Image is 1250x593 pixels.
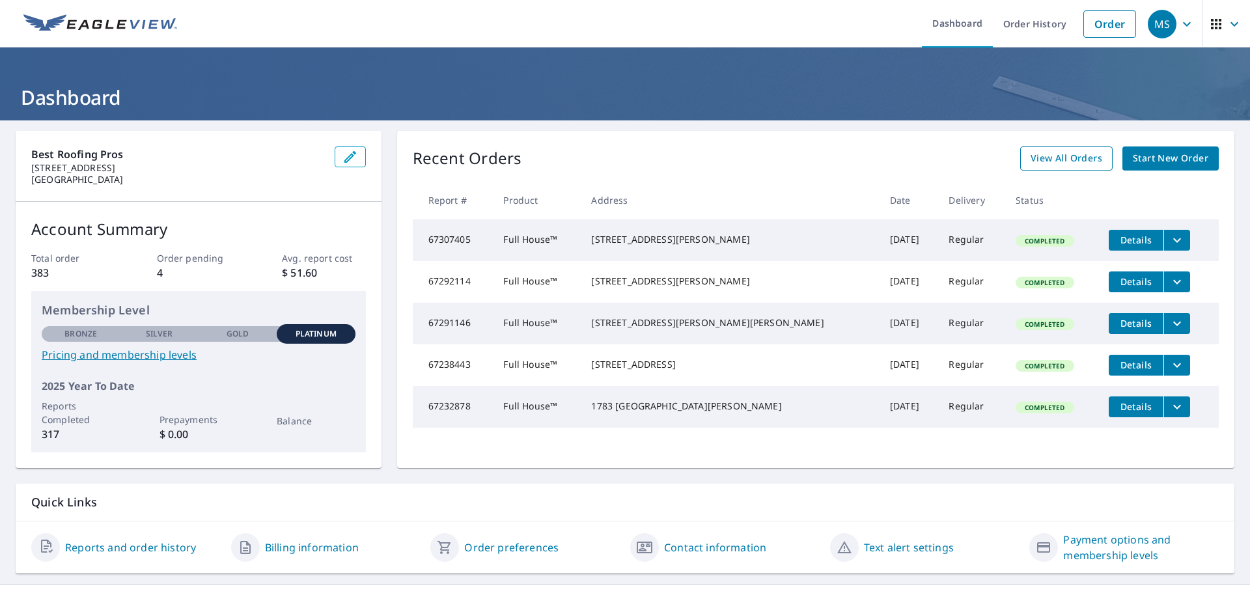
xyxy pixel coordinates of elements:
button: filesDropdownBtn-67291146 [1163,313,1190,334]
span: Completed [1017,278,1072,287]
span: Start New Order [1133,150,1208,167]
td: 67232878 [413,386,493,428]
a: View All Orders [1020,146,1113,171]
p: Quick Links [31,494,1219,510]
th: Report # [413,181,493,219]
td: Regular [938,303,1005,344]
td: Full House™ [493,219,581,261]
a: Reports and order history [65,540,196,555]
td: Full House™ [493,386,581,428]
button: filesDropdownBtn-67238443 [1163,355,1190,376]
td: Regular [938,386,1005,428]
div: 1783 [GEOGRAPHIC_DATA][PERSON_NAME] [591,400,868,413]
th: Date [880,181,939,219]
div: [STREET_ADDRESS][PERSON_NAME] [591,275,868,288]
th: Status [1005,181,1098,219]
td: 67292114 [413,261,493,303]
p: Total order [31,251,115,265]
span: Completed [1017,361,1072,370]
h1: Dashboard [16,84,1234,111]
td: [DATE] [880,386,939,428]
img: EV Logo [23,14,177,34]
td: Regular [938,344,1005,386]
td: 67291146 [413,303,493,344]
td: [DATE] [880,344,939,386]
p: [STREET_ADDRESS] [31,162,324,174]
p: Platinum [296,328,337,340]
span: Completed [1017,236,1072,245]
a: Contact information [664,540,766,555]
a: Payment options and membership levels [1063,532,1219,563]
p: $ 51.60 [282,265,365,281]
button: detailsBtn-67307405 [1109,230,1163,251]
th: Product [493,181,581,219]
p: [GEOGRAPHIC_DATA] [31,174,324,186]
a: Pricing and membership levels [42,347,355,363]
p: Account Summary [31,217,366,241]
p: Gold [227,328,249,340]
p: 383 [31,265,115,281]
p: Prepayments [160,413,238,426]
button: detailsBtn-67238443 [1109,355,1163,376]
button: detailsBtn-67232878 [1109,396,1163,417]
span: Details [1117,275,1156,288]
p: Silver [146,328,173,340]
td: Full House™ [493,344,581,386]
button: filesDropdownBtn-67232878 [1163,396,1190,417]
span: Details [1117,400,1156,413]
td: Regular [938,261,1005,303]
td: Full House™ [493,261,581,303]
p: Membership Level [42,301,355,319]
p: Best Roofing Pros [31,146,324,162]
a: Text alert settings [864,540,954,555]
th: Address [581,181,879,219]
td: 67307405 [413,219,493,261]
td: [DATE] [880,219,939,261]
td: [DATE] [880,261,939,303]
p: $ 0.00 [160,426,238,442]
td: Regular [938,219,1005,261]
p: Avg. report cost [282,251,365,265]
button: filesDropdownBtn-67307405 [1163,230,1190,251]
span: Details [1117,234,1156,246]
p: Bronze [64,328,97,340]
td: Full House™ [493,303,581,344]
span: Completed [1017,403,1072,412]
p: 4 [157,265,240,281]
td: [DATE] [880,303,939,344]
p: 2025 Year To Date [42,378,355,394]
button: filesDropdownBtn-67292114 [1163,271,1190,292]
a: Billing information [265,540,359,555]
button: detailsBtn-67291146 [1109,313,1163,334]
div: MS [1148,10,1176,38]
th: Delivery [938,181,1005,219]
a: Order [1083,10,1136,38]
p: Balance [277,414,355,428]
p: Order pending [157,251,240,265]
span: Details [1117,317,1156,329]
div: [STREET_ADDRESS] [591,358,868,371]
span: View All Orders [1031,150,1102,167]
div: [STREET_ADDRESS][PERSON_NAME] [591,233,868,246]
p: 317 [42,426,120,442]
a: Order preferences [464,540,559,555]
p: Reports Completed [42,399,120,426]
div: [STREET_ADDRESS][PERSON_NAME][PERSON_NAME] [591,316,868,329]
span: Completed [1017,320,1072,329]
td: 67238443 [413,344,493,386]
a: Start New Order [1122,146,1219,171]
span: Details [1117,359,1156,371]
p: Recent Orders [413,146,522,171]
button: detailsBtn-67292114 [1109,271,1163,292]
